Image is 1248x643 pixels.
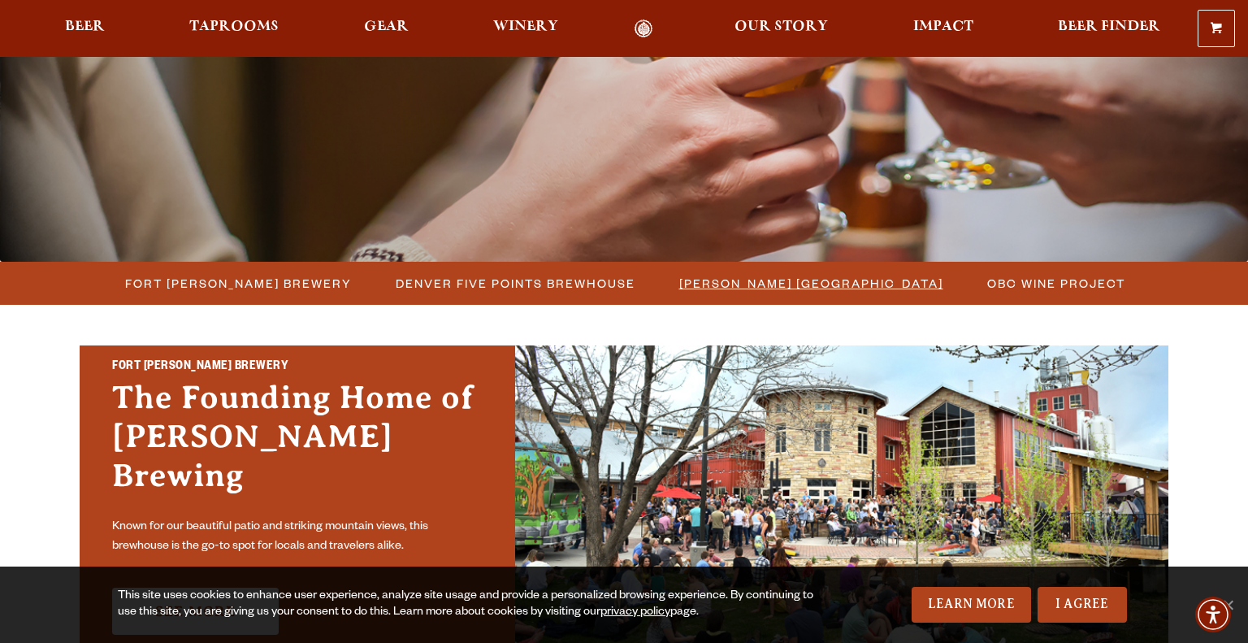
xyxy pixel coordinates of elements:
span: Fort [PERSON_NAME] Brewery [125,272,352,295]
span: Our Story [734,20,828,33]
a: Denver Five Points Brewhouse [386,272,643,295]
a: Taprooms [179,20,289,38]
a: Our Story [724,20,838,38]
h2: Fort [PERSON_NAME] Brewery [112,357,483,378]
span: Gear [364,20,409,33]
span: OBC Wine Project [987,272,1125,295]
a: OBC Wine Project [977,272,1133,295]
a: Beer Finder [1047,20,1171,38]
a: [PERSON_NAME] [GEOGRAPHIC_DATA] [669,272,951,295]
a: Learn More [912,587,1031,623]
p: Known for our beautiful patio and striking mountain views, this brewhouse is the go-to spot for l... [112,518,483,557]
span: Beer Finder [1058,20,1160,33]
a: privacy policy [600,606,670,619]
span: Taprooms [189,20,279,33]
a: Gear [353,20,419,38]
span: Impact [913,20,973,33]
h3: The Founding Home of [PERSON_NAME] Brewing [112,378,483,511]
a: Beer [54,20,115,38]
span: [PERSON_NAME] [GEOGRAPHIC_DATA] [679,272,943,295]
span: Denver Five Points Brewhouse [396,272,635,295]
div: This site uses cookies to enhance user experience, analyze site usage and provide a personalized ... [118,589,818,621]
a: Impact [903,20,984,38]
a: Fort [PERSON_NAME] Brewery [115,272,360,295]
span: Beer [65,20,105,33]
span: Winery [493,20,558,33]
a: Odell Home [613,20,674,38]
div: Accessibility Menu [1195,597,1231,632]
a: Winery [483,20,569,38]
a: I Agree [1038,587,1127,623]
